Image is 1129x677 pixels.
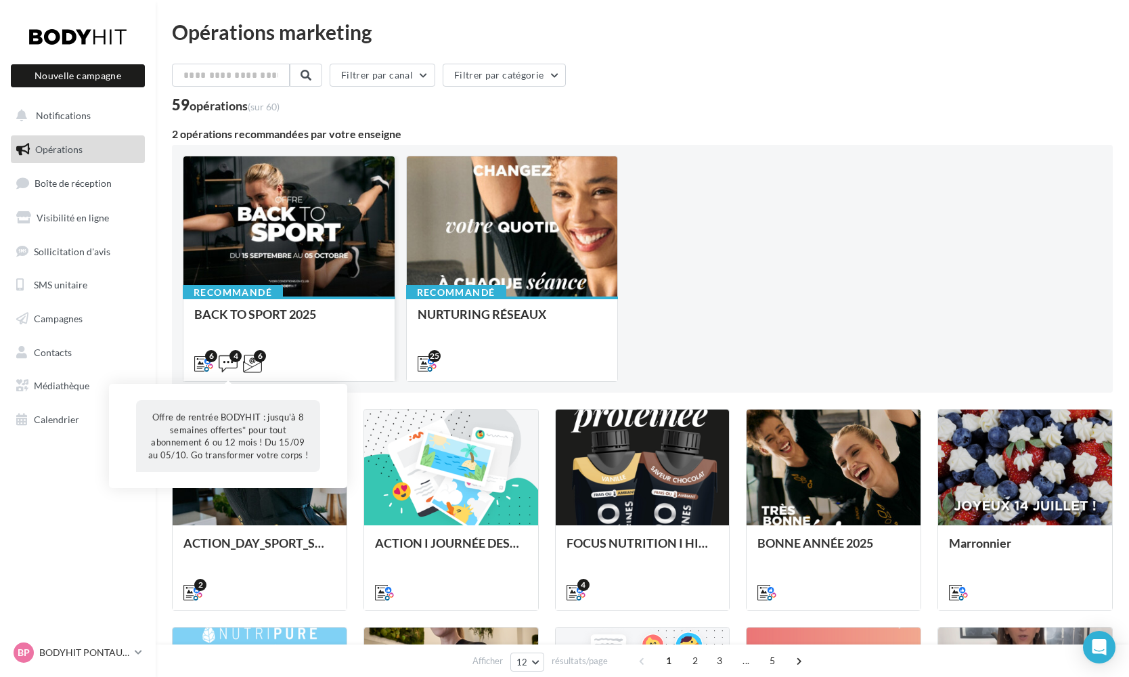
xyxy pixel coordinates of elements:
[11,64,145,87] button: Nouvelle campagne
[34,414,79,425] span: Calendrier
[684,650,706,672] span: 2
[34,245,110,257] span: Sollicitation d'avis
[34,347,72,358] span: Contacts
[428,350,441,362] div: 25
[472,655,503,668] span: Afficher
[8,305,148,333] a: Campagnes
[510,653,545,672] button: 12
[949,536,1101,563] div: Marronnier
[8,406,148,434] a: Calendrier
[757,536,910,563] div: BONNE ANNÉE 2025
[36,110,91,121] span: Notifications
[254,350,266,362] div: 6
[1083,631,1115,663] div: Open Intercom Messenger
[34,279,87,290] span: SMS unitaire
[172,129,1113,139] div: 2 opérations recommandées par votre enseigne
[577,579,590,591] div: 4
[375,536,527,563] div: ACTION I JOURNÉE DES DROITS DES FEMMES
[735,650,757,672] span: ...
[567,536,719,563] div: FOCUS NUTRITION I HIPRO
[8,102,142,130] button: Notifications
[183,285,283,300] div: Recommandé
[190,100,280,112] div: opérations
[172,22,1113,42] div: Opérations marketing
[229,350,242,362] div: 4
[552,655,608,668] span: résultats/page
[183,536,336,563] div: ACTION_DAY_SPORT_SANTÉ
[8,238,148,266] a: Sollicitation d'avis
[35,177,112,189] span: Boîte de réception
[761,650,783,672] span: 5
[172,97,280,112] div: 59
[418,307,607,334] div: NURTURING RÉSEAUX
[194,579,206,591] div: 2
[8,204,148,232] a: Visibilité en ligne
[709,650,730,672] span: 3
[8,271,148,299] a: SMS unitaire
[8,372,148,400] a: Médiathèque
[8,338,148,367] a: Contacts
[406,285,506,300] div: Recommandé
[18,646,30,659] span: BP
[516,657,528,668] span: 12
[37,212,109,223] span: Visibilité en ligne
[194,307,384,334] div: BACK TO SPORT 2025
[205,350,217,362] div: 6
[330,64,435,87] button: Filtrer par canal
[8,135,148,164] a: Opérations
[658,650,680,672] span: 1
[11,640,145,665] a: BP BODYHIT PONTAULT-COMBAULT
[35,144,83,155] span: Opérations
[39,646,129,659] p: BODYHIT PONTAULT-COMBAULT
[8,169,148,198] a: Boîte de réception
[443,64,566,87] button: Filtrer par catégorie
[34,380,89,391] span: Médiathèque
[248,101,280,112] span: (sur 60)
[34,313,83,324] span: Campagnes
